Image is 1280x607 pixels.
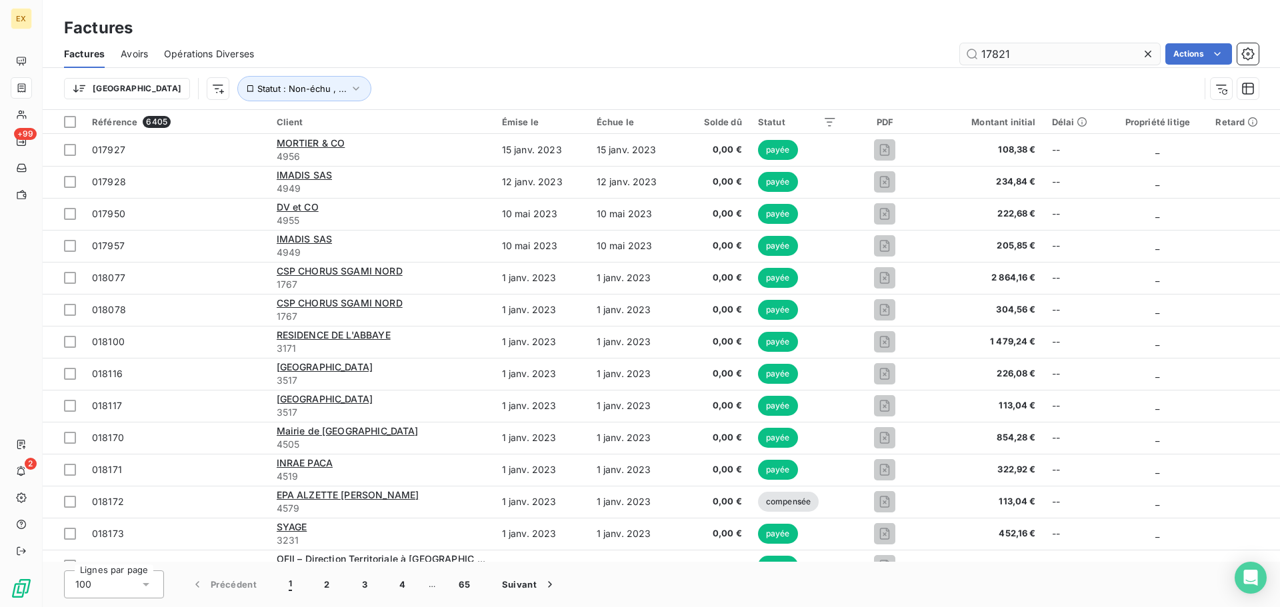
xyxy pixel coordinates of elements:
[92,336,125,347] span: 018100
[589,454,683,486] td: 1 janv. 2023
[691,143,742,157] span: 0,00 €
[1044,358,1108,390] td: --
[1155,240,1159,251] span: _
[1215,117,1272,127] div: Retard
[758,300,798,320] span: payée
[1165,43,1232,65] button: Actions
[277,425,419,436] span: Mairie de [GEOGRAPHIC_DATA]
[933,303,1036,316] span: 304,56 €
[589,486,683,518] td: 1 janv. 2023
[494,390,589,422] td: 1 janv. 2023
[589,358,683,390] td: 1 janv. 2023
[1052,117,1100,127] div: Délai
[1044,326,1108,358] td: --
[277,214,486,227] span: 4955
[933,239,1036,253] span: 205,85 €
[494,262,589,294] td: 1 janv. 2023
[1044,198,1108,230] td: --
[277,393,373,404] span: [GEOGRAPHIC_DATA]
[257,83,347,94] span: Statut : Non-échu , ...
[933,207,1036,221] span: 222,68 €
[758,117,837,127] div: Statut
[277,457,333,468] span: INRAE PACA
[1155,176,1159,187] span: _
[502,117,581,127] div: Émise le
[691,559,742,572] span: 0,00 €
[691,117,742,127] div: Solde dû
[277,521,307,532] span: SYAGE
[933,527,1036,540] span: 452,16 €
[277,470,486,483] span: 4519
[758,204,798,224] span: payée
[589,390,683,422] td: 1 janv. 2023
[64,16,133,40] h3: Factures
[1155,304,1159,315] span: _
[277,201,319,213] span: DV et CO
[277,534,486,547] span: 3231
[277,150,486,163] span: 4956
[308,570,345,598] button: 2
[758,268,798,288] span: payée
[691,399,742,412] span: 0,00 €
[853,117,917,127] div: PDF
[758,396,798,416] span: payée
[92,117,137,127] span: Référence
[143,116,171,128] span: 6405
[277,553,505,564] span: OFII – Direction Territoriale à [GEOGRAPHIC_DATA]
[11,578,32,599] img: Logo LeanPay
[691,239,742,253] span: 0,00 €
[758,524,798,544] span: payée
[1044,518,1108,550] td: --
[1155,496,1159,507] span: _
[121,47,148,61] span: Avoirs
[1116,117,1200,127] div: Propriété litige
[383,570,421,598] button: 4
[691,335,742,348] span: 0,00 €
[589,230,683,262] td: 10 mai 2023
[758,492,819,512] span: compensée
[933,367,1036,380] span: 226,08 €
[164,47,254,61] span: Opérations Diverses
[1044,294,1108,326] td: --
[273,570,308,598] button: 1
[277,169,333,181] span: IMADIS SAS
[1155,432,1159,443] span: _
[1155,272,1159,283] span: _
[175,570,273,598] button: Précédent
[758,460,798,480] span: payée
[25,458,37,470] span: 2
[933,271,1036,285] span: 2 864,16 €
[589,294,683,326] td: 1 janv. 2023
[277,374,486,387] span: 3517
[92,400,122,411] span: 018117
[1155,528,1159,539] span: _
[589,262,683,294] td: 1 janv. 2023
[758,172,798,192] span: payée
[691,303,742,316] span: 0,00 €
[64,47,105,61] span: Factures
[75,578,91,591] span: 100
[92,144,125,155] span: 017927
[933,431,1036,444] span: 854,28 €
[589,134,683,166] td: 15 janv. 2023
[14,128,37,140] span: +99
[691,431,742,444] span: 0,00 €
[933,117,1036,127] div: Montant initial
[277,502,486,515] span: 4579
[277,489,419,500] span: EPA ALZETTE [PERSON_NAME]
[758,236,798,256] span: payée
[933,399,1036,412] span: 113,04 €
[933,495,1036,508] span: 113,04 €
[1044,262,1108,294] td: --
[1044,230,1108,262] td: --
[589,326,683,358] td: 1 janv. 2023
[1155,368,1159,379] span: _
[494,166,589,198] td: 12 janv. 2023
[933,463,1036,476] span: 322,92 €
[277,265,403,277] span: CSP CHORUS SGAMI NORD
[92,176,126,187] span: 017928
[92,368,123,379] span: 018116
[691,367,742,380] span: 0,00 €
[1155,208,1159,219] span: _
[933,143,1036,157] span: 108,38 €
